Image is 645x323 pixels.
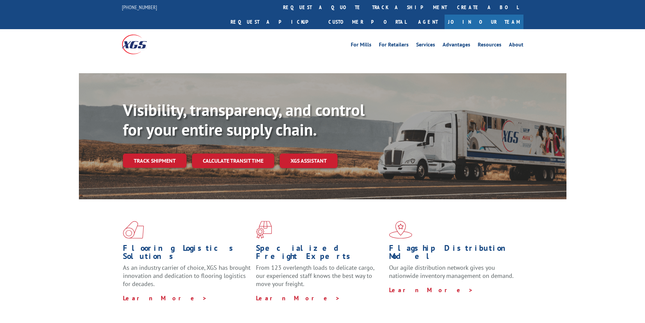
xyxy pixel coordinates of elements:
a: For Retailers [379,42,409,49]
img: xgs-icon-flagship-distribution-model-red [389,221,412,239]
a: Request a pickup [225,15,323,29]
a: Customer Portal [323,15,411,29]
span: Our agile distribution network gives you nationwide inventory management on demand. [389,264,514,280]
a: Agent [411,15,445,29]
a: Join Our Team [445,15,523,29]
a: [PHONE_NUMBER] [122,4,157,11]
b: Visibility, transparency, and control for your entire supply chain. [123,99,365,140]
a: Learn More > [256,294,340,302]
a: Calculate transit time [192,154,274,168]
a: For Mills [351,42,371,49]
h1: Specialized Freight Experts [256,244,384,264]
a: Learn More > [389,286,473,294]
img: xgs-icon-total-supply-chain-intelligence-red [123,221,144,239]
a: XGS ASSISTANT [280,154,338,168]
a: About [509,42,523,49]
h1: Flooring Logistics Solutions [123,244,251,264]
a: Track shipment [123,154,187,168]
p: From 123 overlength loads to delicate cargo, our experienced staff knows the best way to move you... [256,264,384,294]
a: Advantages [443,42,470,49]
a: Learn More > [123,294,207,302]
a: Services [416,42,435,49]
span: As an industry carrier of choice, XGS has brought innovation and dedication to flooring logistics... [123,264,251,288]
h1: Flagship Distribution Model [389,244,517,264]
img: xgs-icon-focused-on-flooring-red [256,221,272,239]
a: Resources [478,42,501,49]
